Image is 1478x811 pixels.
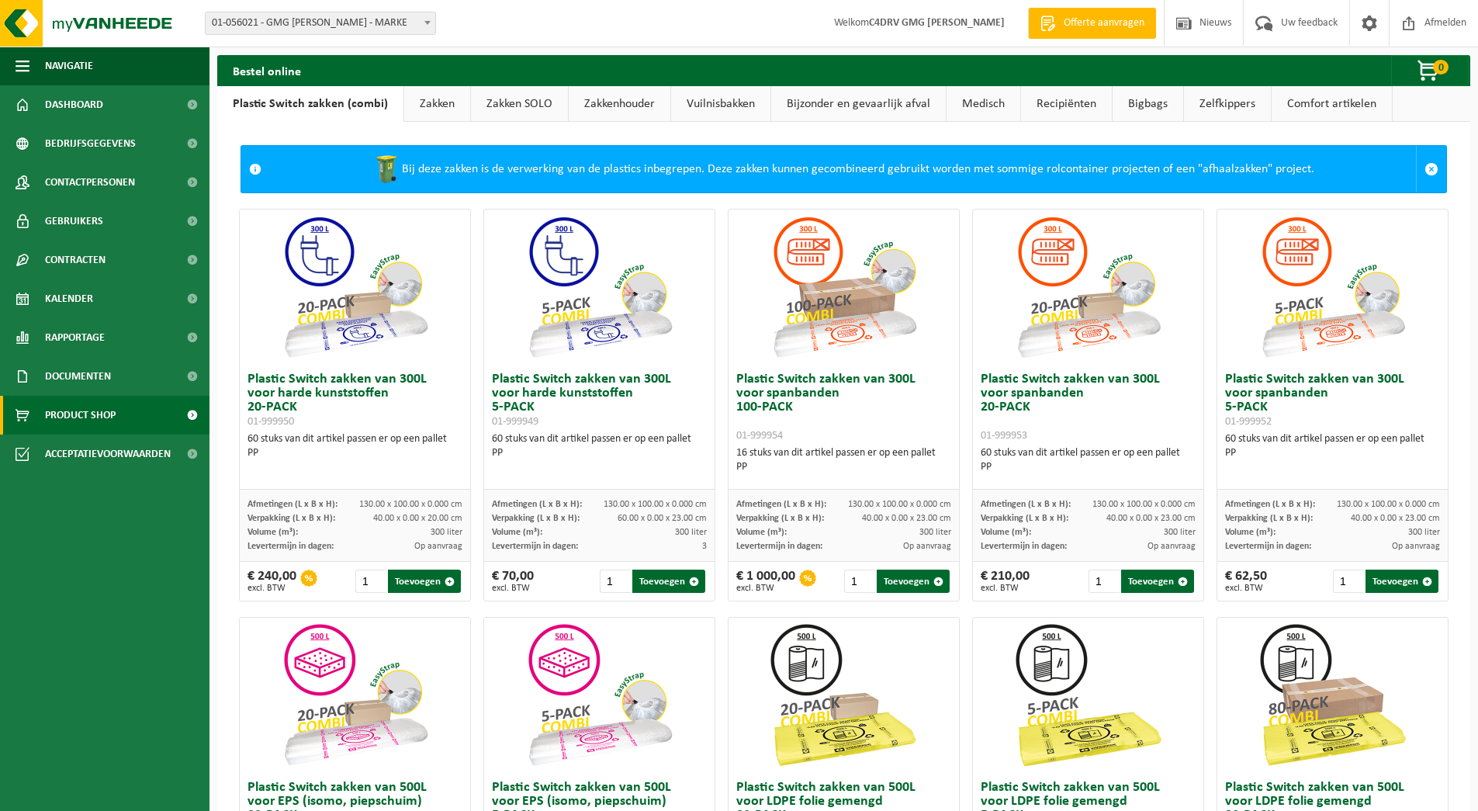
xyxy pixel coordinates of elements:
[1225,528,1276,537] span: Volume (m³):
[604,500,707,509] span: 130.00 x 100.00 x 0.000 cm
[359,500,462,509] span: 130.00 x 100.00 x 0.000 cm
[471,86,568,122] a: Zakken SOLO
[736,584,795,593] span: excl. BTW
[862,514,951,523] span: 40.00 x 0.00 x 23.00 cm
[45,279,93,318] span: Kalender
[431,528,462,537] span: 300 liter
[736,528,787,537] span: Volume (m³):
[205,12,436,35] span: 01-056021 - GMG LUCAS ZEEFDRUK - MARKE
[1184,86,1271,122] a: Zelfkippers
[1333,570,1365,593] input: 1
[1255,618,1411,773] img: 01-999968
[981,430,1027,442] span: 01-999953
[671,86,770,122] a: Vuilnisbakken
[45,241,106,279] span: Contracten
[1225,446,1440,460] div: PP
[247,542,334,551] span: Levertermijn in dagen:
[1272,86,1392,122] a: Comfort artikelen
[1225,584,1267,593] span: excl. BTW
[247,373,462,428] h3: Plastic Switch zakken van 300L voor harde kunststoffen 20-PACK
[1225,542,1311,551] span: Levertermijn in dagen:
[1089,570,1120,593] input: 1
[947,86,1020,122] a: Medisch
[1021,86,1112,122] a: Recipiënten
[981,514,1068,523] span: Verpakking (L x B x H):
[569,86,670,122] a: Zakkenhouder
[767,210,922,365] img: 01-999954
[247,528,298,537] span: Volume (m³):
[1392,542,1440,551] span: Op aanvraag
[247,432,462,460] div: 60 stuks van dit artikel passen er op een pallet
[981,460,1196,474] div: PP
[1225,432,1440,460] div: 60 stuks van dit artikel passen er op een pallet
[492,373,707,428] h3: Plastic Switch zakken van 300L voor harde kunststoffen 5-PACK
[1225,514,1313,523] span: Verpakking (L x B x H):
[1011,618,1166,773] img: 01-999963
[1113,86,1183,122] a: Bigbags
[632,570,705,593] button: Toevoegen
[492,542,578,551] span: Levertermijn in dagen:
[206,12,435,34] span: 01-056021 - GMG LUCAS ZEEFDRUK - MARKE
[1164,528,1196,537] span: 300 liter
[702,542,707,551] span: 3
[492,570,534,593] div: € 70,00
[522,210,677,365] img: 01-999949
[736,373,951,442] h3: Plastic Switch zakken van 300L voor spanbanden 100-PACK
[1225,373,1440,428] h3: Plastic Switch zakken van 300L voor spanbanden 5-PACK
[1225,570,1267,593] div: € 62,50
[600,570,632,593] input: 1
[1092,500,1196,509] span: 130.00 x 100.00 x 0.000 cm
[247,514,335,523] span: Verpakking (L x B x H):
[492,514,580,523] span: Verpakking (L x B x H):
[981,528,1031,537] span: Volume (m³):
[492,416,538,428] span: 01-999949
[45,318,105,357] span: Rapportage
[1433,60,1449,75] span: 0
[877,570,950,593] button: Toevoegen
[45,396,116,435] span: Product Shop
[675,528,707,537] span: 300 liter
[981,373,1196,442] h3: Plastic Switch zakken van 300L voor spanbanden 20-PACK
[1337,500,1440,509] span: 130.00 x 100.00 x 0.000 cm
[736,446,951,474] div: 16 stuks van dit artikel passen er op een pallet
[269,146,1416,192] div: Bij deze zakken is de verwerking van de plastics inbegrepen. Deze zakken kunnen gecombineerd gebr...
[981,500,1071,509] span: Afmetingen (L x B x H):
[844,570,876,593] input: 1
[492,432,707,460] div: 60 stuks van dit artikel passen er op een pallet
[247,584,296,593] span: excl. BTW
[771,86,946,122] a: Bijzonder en gevaarlijk afval
[736,500,826,509] span: Afmetingen (L x B x H):
[981,570,1030,593] div: € 210,00
[1225,416,1272,428] span: 01-999952
[45,85,103,124] span: Dashboard
[414,542,462,551] span: Op aanvraag
[8,777,259,811] iframe: chat widget
[45,124,136,163] span: Bedrijfsgegevens
[45,163,135,202] span: Contactpersonen
[217,86,403,122] a: Plastic Switch zakken (combi)
[869,17,1005,29] strong: C4DRV GMG [PERSON_NAME]
[355,570,387,593] input: 1
[388,570,461,593] button: Toevoegen
[45,357,111,396] span: Documenten
[247,570,296,593] div: € 240,00
[1408,528,1440,537] span: 300 liter
[736,430,783,442] span: 01-999954
[767,618,922,773] img: 01-999964
[1351,514,1440,523] span: 40.00 x 0.00 x 23.00 cm
[1391,55,1469,86] button: 0
[522,618,677,773] img: 01-999955
[45,47,93,85] span: Navigatie
[736,542,822,551] span: Levertermijn in dagen:
[217,55,317,85] h2: Bestel online
[1028,8,1156,39] a: Offerte aanvragen
[1011,210,1166,365] img: 01-999953
[981,446,1196,474] div: 60 stuks van dit artikel passen er op een pallet
[1147,542,1196,551] span: Op aanvraag
[736,570,795,593] div: € 1 000,00
[247,500,337,509] span: Afmetingen (L x B x H):
[736,460,951,474] div: PP
[1366,570,1438,593] button: Toevoegen
[45,202,103,241] span: Gebruikers
[492,584,534,593] span: excl. BTW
